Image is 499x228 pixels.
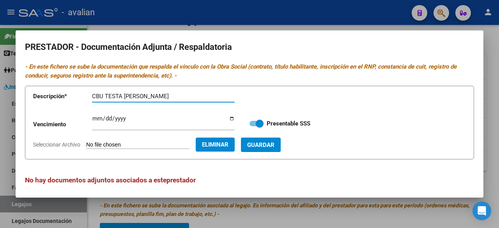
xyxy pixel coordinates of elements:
[247,141,274,148] span: Guardar
[25,63,457,79] i: - En este fichero se sube la documentación que respalda el vínculo con la Obra Social (contrato, ...
[33,141,80,148] span: Seleccionar Archivo
[472,201,491,220] div: Open Intercom Messenger
[202,141,228,148] span: Eliminar
[166,176,196,184] span: prestador
[267,120,310,127] strong: Presentable SSS
[241,138,281,152] button: Guardar
[33,120,92,129] p: Vencimiento
[33,92,92,101] p: Descripción
[25,40,474,55] h2: PRESTADOR - Documentación Adjunta / Respaldatoria
[196,138,235,152] button: Eliminar
[25,175,474,185] h3: No hay documentos adjuntos asociados a este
